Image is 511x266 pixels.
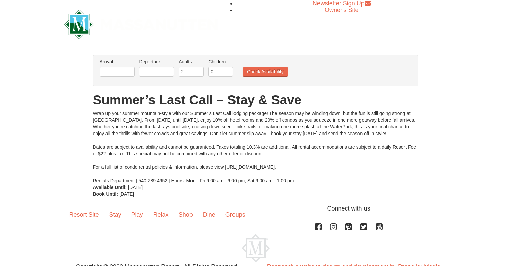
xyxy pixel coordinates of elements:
[64,10,218,39] img: Massanutten Resort Logo
[174,204,198,225] a: Shop
[139,58,174,65] label: Departure
[119,191,134,197] span: [DATE]
[104,204,126,225] a: Stay
[126,204,148,225] a: Play
[242,234,270,262] img: Massanutten Resort Logo
[93,93,418,107] h1: Summer’s Last Call – Stay & Save
[64,204,104,225] a: Resort Site
[208,58,233,65] label: Children
[220,204,250,225] a: Groups
[93,110,418,184] div: Wrap up your summer mountain-style with our Summer’s Last Call lodging package! The season may be...
[243,67,288,77] button: Check Availability
[198,204,220,225] a: Dine
[179,58,204,65] label: Adults
[93,191,118,197] strong: Book Until:
[93,185,127,190] strong: Available Until:
[64,204,447,213] p: Connect with us
[325,7,358,13] a: Owner's Site
[148,204,174,225] a: Relax
[64,15,218,31] a: Massanutten Resort
[100,58,135,65] label: Arrival
[128,185,143,190] span: [DATE]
